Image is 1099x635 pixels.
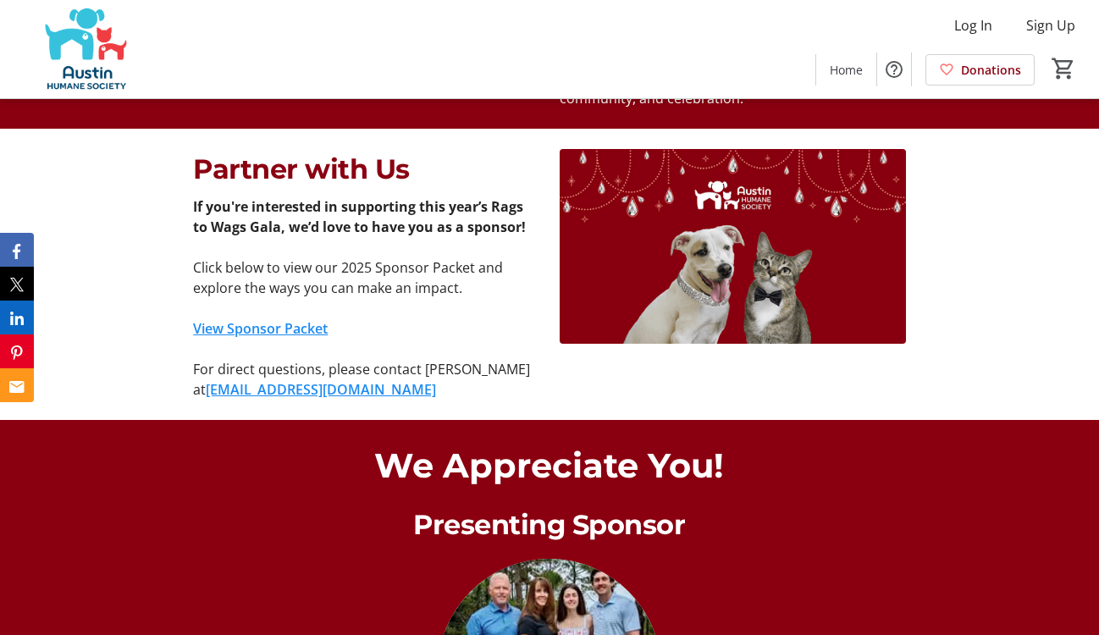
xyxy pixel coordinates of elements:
[374,444,724,486] span: We Appreciate You!
[206,380,436,399] a: [EMAIL_ADDRESS][DOMAIN_NAME]
[10,7,161,91] img: Austin Humane Society's Logo
[193,359,539,400] p: For direct questions, please contact [PERSON_NAME] at
[954,15,992,36] span: Log In
[193,149,539,190] p: Partner with Us
[1048,53,1079,84] button: Cart
[941,12,1006,39] button: Log In
[925,54,1035,86] a: Donations
[1013,12,1089,39] button: Sign Up
[560,149,906,344] img: undefined
[413,508,685,541] span: Presenting Sponsor
[193,197,526,236] strong: If you're interested in supporting this year’s Rags to Wags Gala, we’d love to have you as a spon...
[193,319,328,338] a: View Sponsor Packet
[877,52,911,86] button: Help
[816,54,876,86] a: Home
[961,61,1021,79] span: Donations
[193,257,539,298] p: Click below to view our 2025 Sponsor Packet and explore the ways you can make an impact.
[830,61,863,79] span: Home
[1026,15,1075,36] span: Sign Up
